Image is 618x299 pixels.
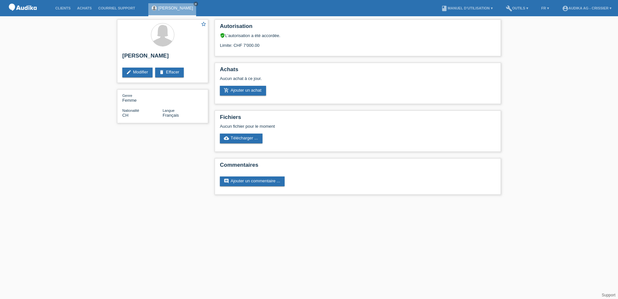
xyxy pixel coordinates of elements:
a: star_border [201,21,207,28]
a: Support [602,293,615,297]
i: edit [126,70,131,75]
i: account_circle [562,5,569,12]
a: Achats [74,6,95,10]
i: book [441,5,448,12]
a: bookManuel d’utilisation ▾ [438,6,496,10]
h2: Commentaires [220,162,496,172]
a: commentAjouter un commentaire ... [220,176,285,186]
span: Nationalité [122,109,139,112]
i: delete [159,70,164,75]
a: cloud_uploadTélécharger ... [220,134,262,143]
h2: Autorisation [220,23,496,33]
a: [PERSON_NAME] [158,6,193,10]
a: FR ▾ [538,6,552,10]
span: Suisse [122,113,128,118]
a: deleteEffacer [155,68,184,77]
a: Clients [52,6,74,10]
a: editModifier [122,68,153,77]
a: buildOutils ▾ [503,6,531,10]
div: Aucun achat à ce jour. [220,76,496,86]
a: POS — MF Group [7,13,39,18]
i: build [506,5,512,12]
a: account_circleAudika AG - Crissier ▾ [559,6,615,10]
div: L’autorisation a été accordée. [220,33,496,38]
i: star_border [201,21,207,27]
div: Aucun fichier pour le moment [220,124,419,129]
i: add_shopping_cart [224,88,229,93]
i: comment [224,178,229,184]
a: close [194,2,198,6]
span: Genre [122,94,132,97]
span: Français [163,113,179,118]
div: Limite: CHF 7'000.00 [220,38,496,48]
h2: [PERSON_NAME] [122,53,203,62]
a: Courriel Support [95,6,138,10]
div: Femme [122,93,163,103]
i: cloud_upload [224,136,229,141]
h2: Fichiers [220,114,496,124]
a: add_shopping_cartAjouter un achat [220,86,266,96]
span: Langue [163,109,175,112]
h2: Achats [220,66,496,76]
i: verified_user [220,33,225,38]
